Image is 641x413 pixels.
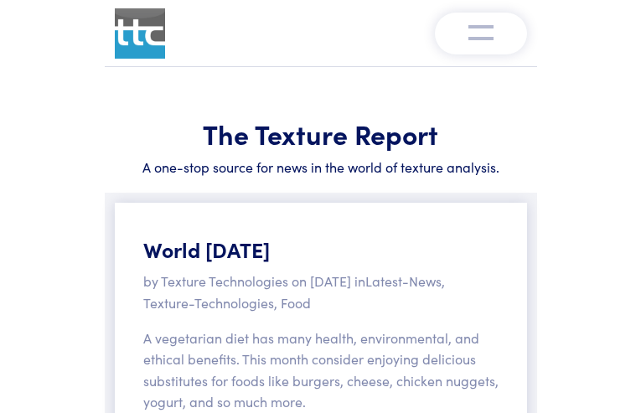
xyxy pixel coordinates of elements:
h6: A one-stop source for news in the world of texture analysis. [115,157,527,176]
h5: World [DATE] [143,235,499,264]
img: ttc_logo_1x1_v1.0.png [115,8,165,59]
button: Toggle navigation [435,13,527,54]
img: menu-v1.0.png [468,21,494,41]
p: A vegetarian diet has many health, environmental, and ethical benefits. This month consider enjoy... [143,328,499,413]
p: by Texture Technologies on [DATE] in [143,271,499,313]
h1: The Texture Report [115,117,527,151]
